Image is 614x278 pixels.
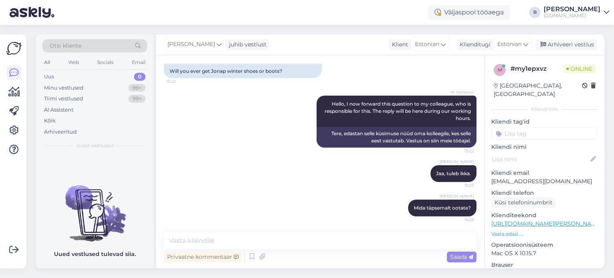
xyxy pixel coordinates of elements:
span: Estonian [497,40,522,49]
span: [PERSON_NAME] [440,193,474,199]
span: Otsi kliente [50,42,82,50]
p: Kliendi email [491,169,598,177]
span: 15:23 [444,217,474,223]
a: [PERSON_NAME][DOMAIN_NAME] [544,6,609,19]
div: Tiimi vestlused [44,95,83,103]
div: Email [130,57,147,68]
span: Estonian [415,40,439,49]
div: Uus [44,73,54,81]
span: Uued vestlused [76,142,114,149]
span: AI Assistent [444,89,474,95]
div: Web [67,57,81,68]
div: Minu vestlused [44,84,84,92]
div: Väljaspool tööaega [428,5,510,20]
span: Hello, I now forward this question to my colleague, who is responsible for this. The reply will b... [325,101,472,121]
p: Kliendi telefon [491,189,598,197]
p: [EMAIL_ADDRESS][DOMAIN_NAME] [491,177,598,186]
span: 15:23 [444,182,474,188]
div: [DOMAIN_NAME] [544,12,600,19]
p: Uued vestlused tulevad siia. [54,250,136,258]
div: [GEOGRAPHIC_DATA], [GEOGRAPHIC_DATA] [494,82,582,98]
div: AI Assistent [44,106,74,114]
div: 99+ [128,95,146,103]
div: R [529,7,540,18]
span: [PERSON_NAME] [440,159,474,165]
span: 15:22 [444,148,474,154]
span: Mida täpsemalt ootate? [414,205,471,211]
div: # my1epxvz [510,64,563,74]
span: Online [563,64,596,73]
span: 15:22 [166,78,196,84]
div: Arhiveeri vestlus [536,39,597,50]
div: juhib vestlust [226,40,267,49]
div: Küsi telefoninumbrit [491,197,556,208]
img: No chats [36,171,153,243]
div: 99+ [128,84,146,92]
div: Will you ever get Jonap winter shoes or boots? [164,64,322,78]
p: Vaata edasi ... [491,230,598,238]
span: Saada [450,253,473,260]
div: Kliendi info [491,106,598,113]
p: Kliendi nimi [491,143,598,151]
div: Klient [389,40,408,49]
div: Klienditugi [457,40,490,49]
span: [PERSON_NAME] [167,40,215,49]
input: Lisa nimi [492,155,589,164]
p: Brauser [491,261,598,269]
p: Mac OS X 10.15.7 [491,249,598,258]
p: Kliendi tag'id [491,118,598,126]
div: Privaatne kommentaar [164,252,242,262]
div: 0 [134,73,146,81]
div: Kõik [44,117,56,125]
div: [PERSON_NAME] [544,6,600,12]
a: [URL][DOMAIN_NAME][PERSON_NAME] [491,220,602,227]
p: Operatsioonisüsteem [491,241,598,249]
input: Lisa tag [491,128,598,140]
span: m [498,67,502,73]
div: Socials [96,57,115,68]
span: Jaa, tuleb ikka. [436,170,471,176]
div: Tere, edastan selle küsimuse nüüd oma kolleegile, kes selle eest vastutab. Vastus on siin meie tö... [317,127,476,148]
div: Arhiveeritud [44,128,77,136]
div: All [42,57,52,68]
p: Klienditeekond [491,211,598,220]
img: Askly Logo [6,41,22,56]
